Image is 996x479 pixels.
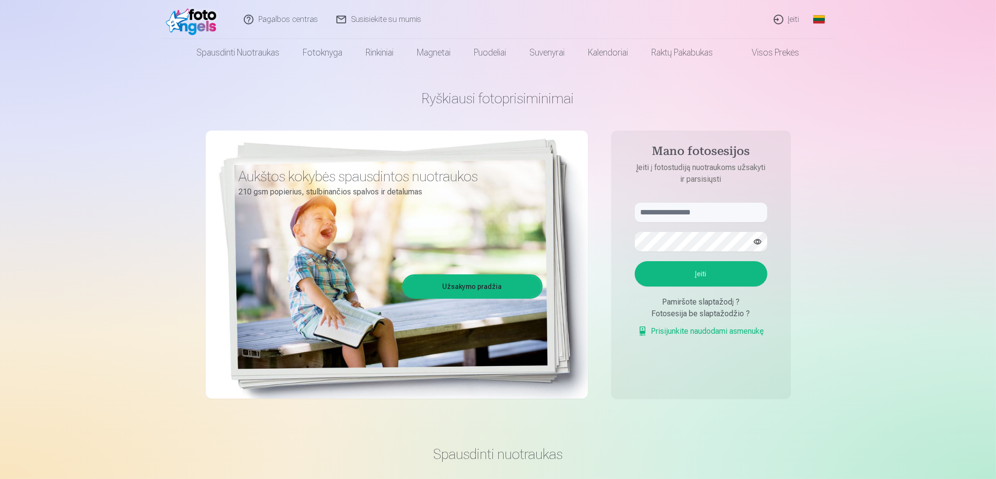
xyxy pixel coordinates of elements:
p: 210 gsm popierius, stulbinančios spalvos ir detalumas [239,185,535,199]
a: Puodeliai [463,39,518,66]
a: Suvenyrai [518,39,577,66]
img: /fa2 [166,4,222,35]
div: Pamiršote slaptažodį ? [635,296,767,308]
button: Įeiti [635,261,767,287]
h3: Aukštos kokybės spausdintos nuotraukos [239,168,535,185]
a: Raktų pakabukas [640,39,725,66]
a: Spausdinti nuotraukas [185,39,292,66]
h4: Mano fotosesijos [625,144,777,162]
a: Kalendoriai [577,39,640,66]
div: Fotosesija be slaptažodžio ? [635,308,767,320]
a: Rinkiniai [354,39,406,66]
a: Magnetai [406,39,463,66]
a: Prisijunkite naudodami asmenukę [638,326,764,337]
a: Visos prekės [725,39,811,66]
h1: Ryškiausi fotoprisiminimai [206,90,791,107]
h3: Spausdinti nuotraukas [214,445,783,463]
a: Užsakymo pradžia [404,276,541,297]
a: Fotoknyga [292,39,354,66]
p: Įeiti į fotostudiją nuotraukoms užsakyti ir parsisiųsti [625,162,777,185]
